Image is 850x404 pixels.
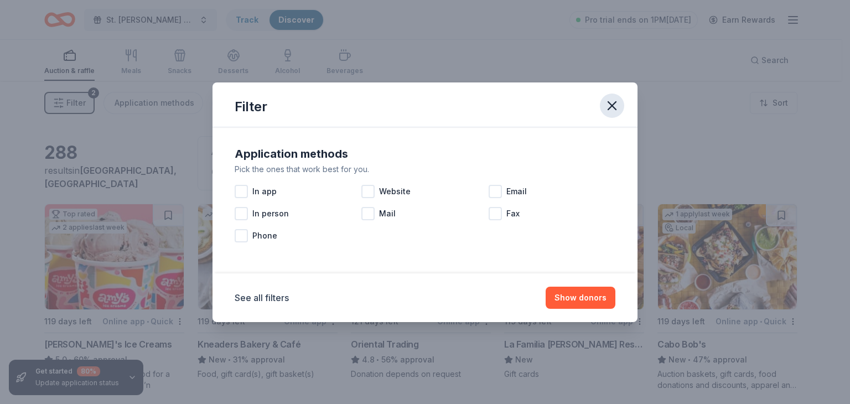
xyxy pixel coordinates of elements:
[252,207,289,220] span: In person
[235,291,289,304] button: See all filters
[252,229,277,242] span: Phone
[379,207,396,220] span: Mail
[235,163,615,176] div: Pick the ones that work best for you.
[506,207,520,220] span: Fax
[379,185,411,198] span: Website
[506,185,527,198] span: Email
[235,145,615,163] div: Application methods
[235,98,267,116] div: Filter
[546,287,615,309] button: Show donors
[252,185,277,198] span: In app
